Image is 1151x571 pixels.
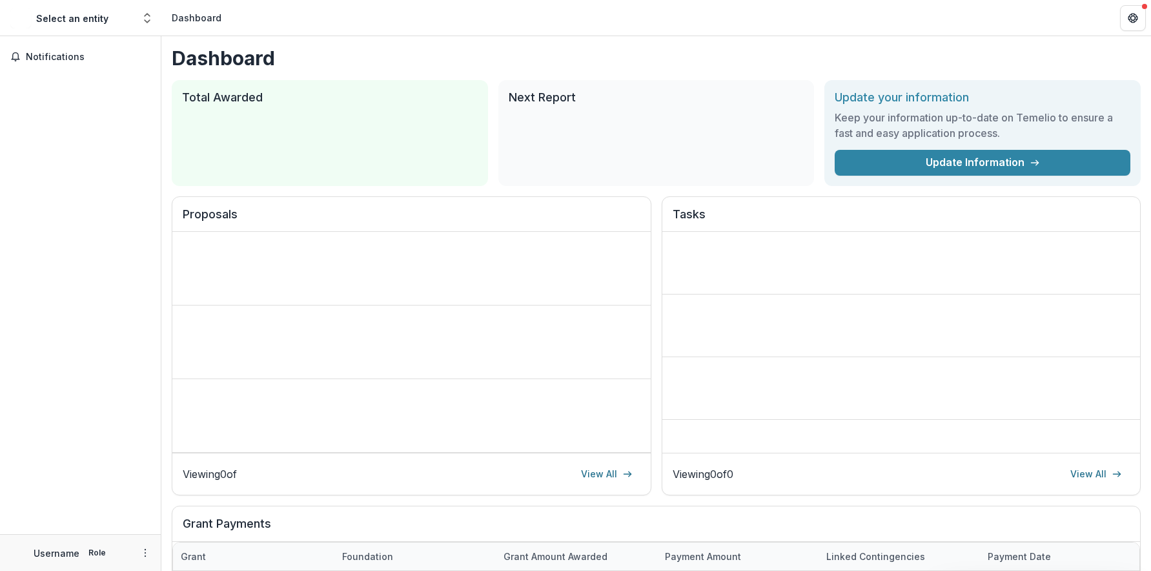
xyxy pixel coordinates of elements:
p: Viewing 0 of 0 [673,466,733,482]
p: Username [34,546,79,560]
p: Role [85,547,110,559]
h2: Next Report [509,90,804,105]
button: Open entity switcher [138,5,156,31]
button: More [138,545,153,561]
h2: Proposals [183,207,640,232]
h2: Total Awarded [182,90,478,105]
nav: breadcrumb [167,8,227,27]
h3: Keep your information up-to-date on Temelio to ensure a fast and easy application process. [835,110,1130,141]
a: View All [573,464,640,484]
h2: Update your information [835,90,1130,105]
h2: Grant Payments [183,517,1130,541]
button: Get Help [1120,5,1146,31]
a: View All [1063,464,1130,484]
h2: Tasks [673,207,1130,232]
p: Viewing 0 of [183,466,237,482]
a: Update Information [835,150,1130,176]
div: Dashboard [172,11,221,25]
span: Notifications [26,52,150,63]
button: Notifications [5,47,156,67]
div: Select an entity [36,12,108,25]
h1: Dashboard [172,47,1141,70]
